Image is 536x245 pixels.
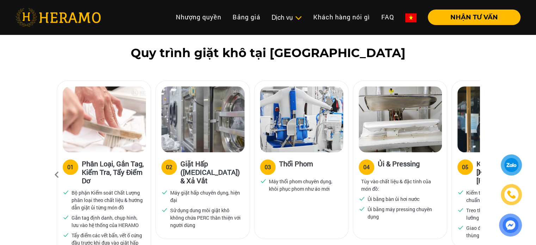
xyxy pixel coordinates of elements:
[16,46,520,60] h2: Quy trình giặt khô tại [GEOGRAPHIC_DATA]
[63,86,146,152] img: heramo-quy-trinh-giat-hap-tieu-chuan-buoc-1
[359,206,365,212] img: checked.svg
[63,214,69,220] img: checked.svg
[502,185,521,204] a: phone-icon
[422,14,520,20] a: NHẬN TƯ VẤN
[72,189,143,211] p: Bộ phận Kiểm soát Chất Lượng phân loại theo chất liệu & hướng dẫn giặt ủi từng món đồ
[457,207,464,213] img: checked.svg
[16,8,101,26] img: heramo-logo.png
[265,163,271,171] div: 03
[361,178,439,192] p: Tùy vào chất liệu & đặc tính của món đồ:
[166,163,172,171] div: 02
[180,159,244,185] h3: Giặt Hấp ([MEDICAL_DATA]) & Xả Vắt
[260,86,343,152] img: heramo-quy-trinh-giat-hap-tieu-chuan-buoc-3
[378,159,420,173] h3: Ủi & Pressing
[368,195,419,203] p: Ủi bằng bàn ủi hơi nước
[63,232,69,238] img: checked.svg
[170,10,227,25] a: Nhượng quyền
[82,159,145,185] h3: Phân Loại, Gắn Tag, Kiểm Tra, Tẩy Điểm Dơ
[368,206,439,220] p: Ủi bằng máy pressing chuyên dụng
[279,159,313,173] h3: Thổi Phom
[227,10,266,25] a: Bảng giá
[295,14,302,22] img: subToggleIcon
[272,13,302,22] div: Dịch vụ
[376,10,400,25] a: FAQ
[161,207,168,213] img: checked.svg
[269,178,340,192] p: Máy thổi phom chuyên dụng, khôi phục phom như áo mới
[457,189,464,195] img: checked.svg
[260,178,266,184] img: checked.svg
[72,214,143,229] p: Gắn tag định danh, chụp hình, lưu vào hệ thống của HERAMO
[161,189,168,195] img: checked.svg
[462,163,468,171] div: 05
[67,163,74,171] div: 01
[308,10,376,25] a: Khách hàng nói gì
[405,13,417,22] img: vn-flag.png
[428,10,520,25] button: NHẬN TƯ VẤN
[161,86,245,152] img: heramo-quy-trinh-giat-hap-tieu-chuan-buoc-2
[359,86,442,152] img: heramo-quy-trinh-giat-hap-tieu-chuan-buoc-4
[170,207,241,229] p: Sử dụng dung môi giặt khô không chứa PERC thân thiện với người dùng
[457,224,464,231] img: checked.svg
[359,195,365,202] img: checked.svg
[506,190,516,200] img: phone-icon
[170,189,241,204] p: Máy giặt hấp chuyên dụng, hiện đại
[63,189,69,195] img: checked.svg
[363,163,370,171] div: 04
